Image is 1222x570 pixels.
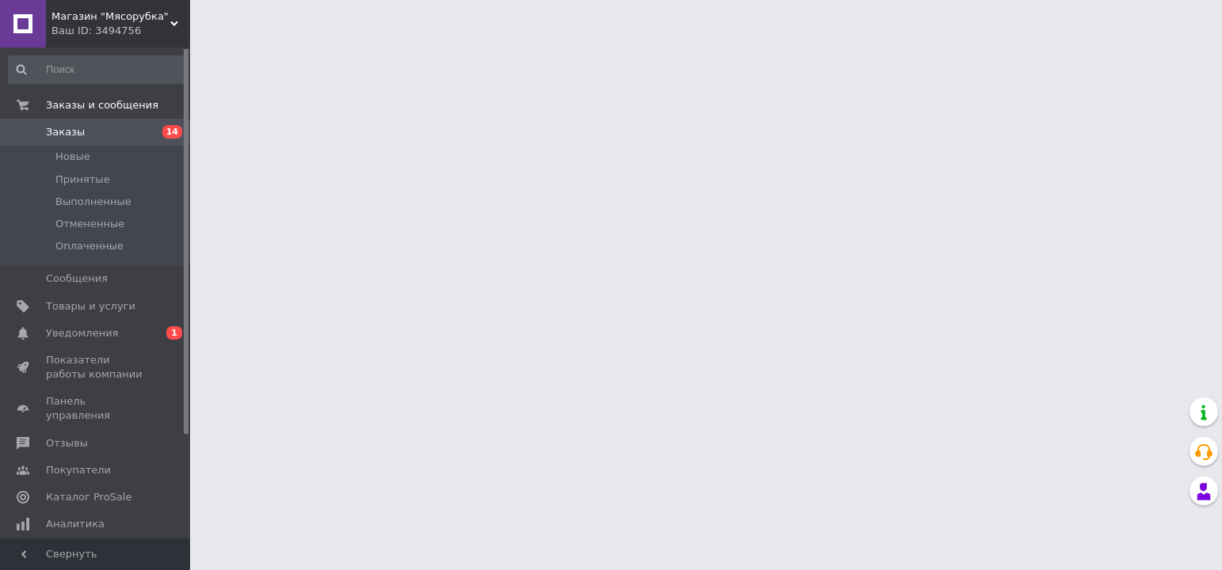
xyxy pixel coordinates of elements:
[46,463,111,477] span: Покупатели
[46,299,135,313] span: Товары и услуги
[55,150,90,164] span: Новые
[46,98,158,112] span: Заказы и сообщения
[55,217,124,231] span: Отмененные
[166,326,182,340] span: 1
[8,55,187,84] input: Поиск
[46,272,108,286] span: Сообщения
[46,517,105,531] span: Аналитика
[46,490,131,504] span: Каталог ProSale
[46,326,118,340] span: Уведомления
[55,173,110,187] span: Принятые
[46,353,147,382] span: Показатели работы компании
[162,125,182,139] span: 14
[51,9,170,24] span: Магазин "Мясорубка"
[55,239,124,253] span: Оплаченные
[46,394,147,423] span: Панель управления
[51,24,190,38] div: Ваш ID: 3494756
[55,195,131,209] span: Выполненные
[46,436,88,450] span: Отзывы
[46,125,85,139] span: Заказы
